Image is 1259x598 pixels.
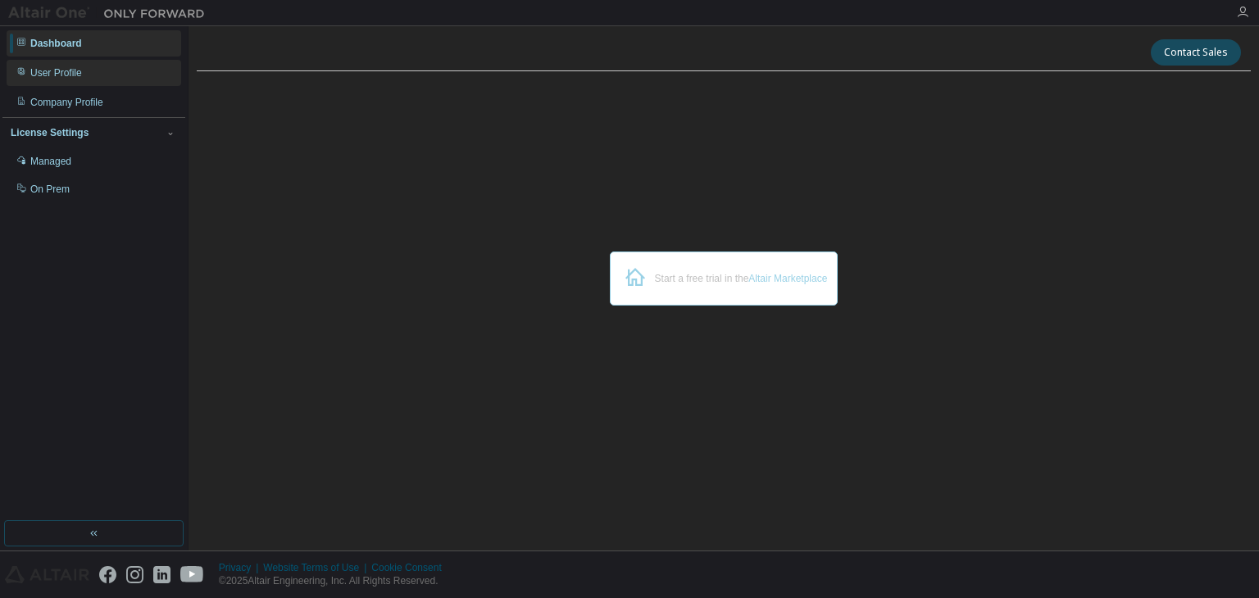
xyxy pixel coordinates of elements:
div: On Prem [30,183,70,196]
div: Start a free trial in the [655,272,828,285]
img: instagram.svg [126,566,143,583]
img: altair_logo.svg [5,566,89,583]
button: Contact Sales [1151,39,1241,66]
div: Managed [30,155,71,168]
div: Company Profile [30,96,103,109]
img: Altair One [8,5,213,21]
img: linkedin.svg [153,566,170,583]
div: Website Terms of Use [263,561,371,574]
p: © 2025 Altair Engineering, Inc. All Rights Reserved. [219,574,452,588]
div: Dashboard [30,37,82,50]
img: facebook.svg [99,566,116,583]
div: Privacy [219,561,263,574]
div: User Profile [30,66,82,79]
div: Cookie Consent [371,561,451,574]
a: Altair Marketplace [748,273,827,284]
img: youtube.svg [180,566,204,583]
div: License Settings [11,126,89,139]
